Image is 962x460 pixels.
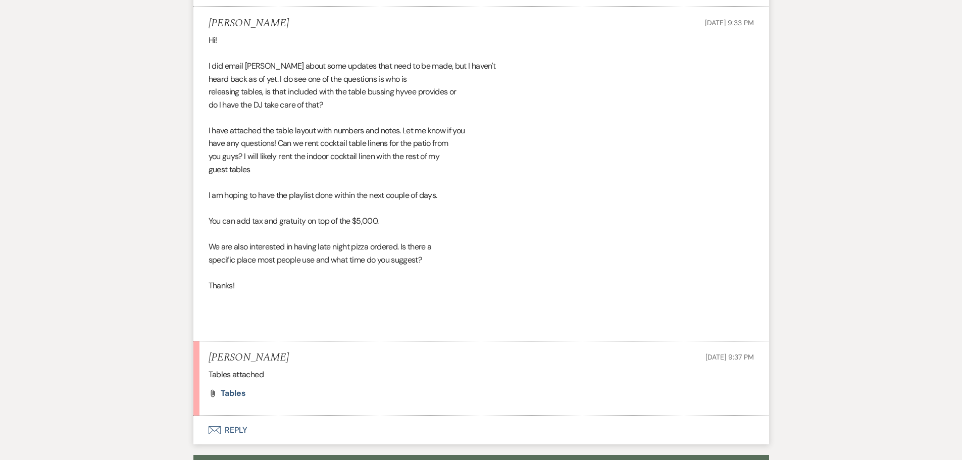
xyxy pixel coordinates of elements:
a: Tables [221,389,246,397]
div: Hi! I did email [PERSON_NAME] about some updates that need to be made, but I haven't heard back a... [209,34,754,331]
button: Reply [193,416,769,444]
span: Tables [221,388,246,398]
span: [DATE] 9:33 PM [705,18,753,27]
h5: [PERSON_NAME] [209,17,289,30]
h5: [PERSON_NAME] [209,351,289,364]
span: [DATE] 9:37 PM [705,352,753,362]
p: Tables attached [209,368,754,381]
